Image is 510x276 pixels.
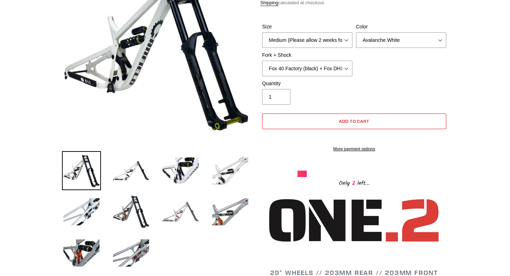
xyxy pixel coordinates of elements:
img: Load image into Gallery viewer, ONE.2 DH - Frame, Shock + Fork [211,151,250,190]
label: Size [262,23,352,31]
img: Load image into Gallery viewer, ONE.2 DH - Frame, Shock + Fork [62,151,101,190]
label: Fork + Shock [262,51,352,59]
label: Quantity [262,80,352,87]
img: Load image into Gallery viewer, ONE.2 DH - Frame, Shock + Fork [211,192,250,231]
label: Color [356,23,446,31]
img: Load image into Gallery viewer, ONE.2 DH - Frame, Shock + Fork [112,233,151,272]
button: Add to cart [262,114,446,129]
div: Only left... [297,177,411,188]
img: Load image into Gallery viewer, ONE.2 DH - Frame, Shock + Fork [112,192,151,231]
img: Load image into Gallery viewer, ONE.2 DH - Frame, Shock + Fork [62,233,101,272]
a: More payment options [262,146,446,152]
img: Load image into Gallery viewer, ONE.2 DH - Frame, Shock + Fork [161,151,200,190]
img: Load image into Gallery viewer, ONE.2 DH - Frame, Shock + Fork [112,151,151,190]
span: Add to cart [339,118,370,124]
span: 2 [350,179,357,188]
img: Load image into Gallery viewer, ONE.2 DH - Frame, Shock + Fork [62,192,101,231]
img: Load image into Gallery viewer, ONE.2 DH - Frame, Shock + Fork [161,192,200,231]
